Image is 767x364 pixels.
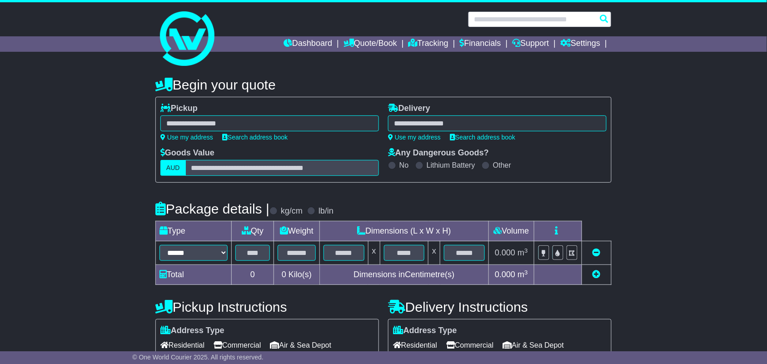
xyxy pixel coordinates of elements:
sup: 3 [524,247,528,254]
span: © One World Courier 2025. All rights reserved. [132,354,264,361]
a: Use my address [388,134,441,141]
span: m [518,270,528,279]
span: Commercial [214,338,261,352]
span: Air & Sea Depot [503,338,564,352]
label: Delivery [388,104,430,114]
span: 0.000 [495,248,515,257]
label: Other [493,161,511,170]
td: x [368,241,380,265]
span: Air & Sea Depot [270,338,332,352]
span: Residential [393,338,437,352]
td: Type [156,221,232,241]
td: x [428,241,440,265]
td: Dimensions in Centimetre(s) [319,265,488,285]
span: 0 [282,270,286,279]
a: Quote/Book [344,36,397,52]
span: 0.000 [495,270,515,279]
label: Lithium Battery [427,161,475,170]
a: Remove this item [593,248,601,257]
label: Pickup [160,104,198,114]
a: Search address book [450,134,515,141]
td: Qty [232,221,274,241]
label: kg/cm [281,206,303,216]
a: Tracking [408,36,448,52]
td: Dimensions (L x W x H) [319,221,488,241]
td: Kilo(s) [274,265,320,285]
label: AUD [160,160,186,176]
h4: Pickup Instructions [155,299,379,314]
a: Financials [460,36,501,52]
span: Commercial [446,338,493,352]
label: No [399,161,408,170]
a: Support [513,36,549,52]
sup: 3 [524,269,528,276]
label: Goods Value [160,148,214,158]
a: Search address book [222,134,288,141]
h4: Begin your quote [155,77,612,92]
h4: Package details | [155,201,269,216]
span: m [518,248,528,257]
a: Add new item [593,270,601,279]
label: Address Type [160,326,224,336]
a: Use my address [160,134,213,141]
td: Volume [488,221,534,241]
a: Dashboard [284,36,332,52]
label: lb/in [319,206,334,216]
label: Any Dangerous Goods? [388,148,489,158]
label: Address Type [393,326,457,336]
td: Weight [274,221,320,241]
td: Total [156,265,232,285]
td: 0 [232,265,274,285]
span: Residential [160,338,204,352]
h4: Delivery Instructions [388,299,612,314]
a: Settings [560,36,600,52]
